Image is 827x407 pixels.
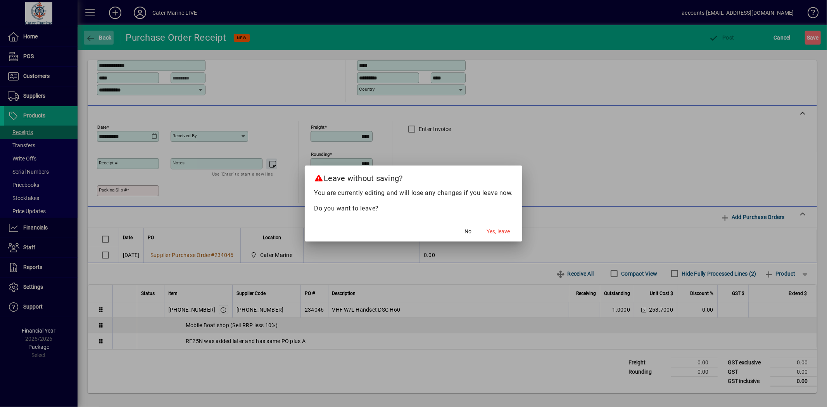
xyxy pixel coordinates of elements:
[314,188,513,198] p: You are currently editing and will lose any changes if you leave now.
[314,204,513,213] p: Do you want to leave?
[487,228,510,236] span: Yes, leave
[305,166,522,188] h2: Leave without saving?
[456,224,480,238] button: No
[464,228,471,236] span: No
[483,224,513,238] button: Yes, leave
